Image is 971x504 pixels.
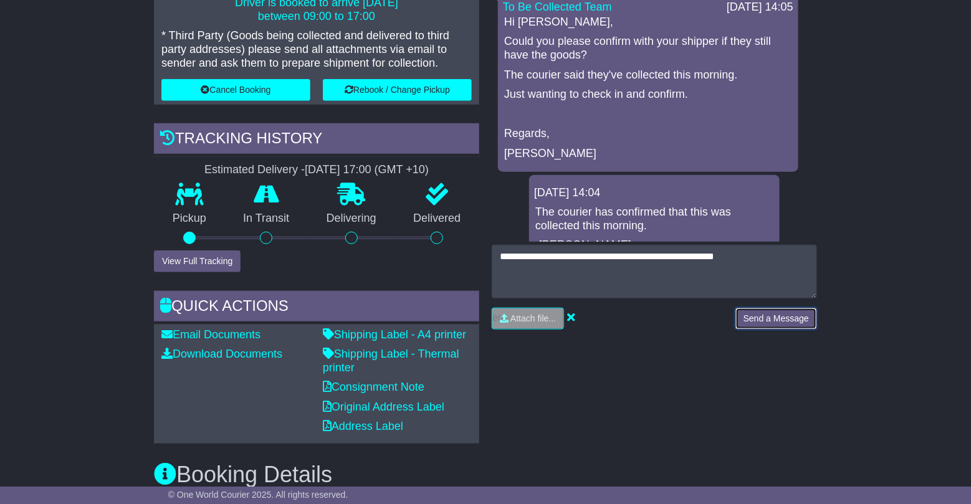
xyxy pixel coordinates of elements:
a: To Be Collected Team [503,1,612,13]
p: Delivering [308,212,395,226]
div: Quick Actions [154,291,479,325]
p: * Third Party (Goods being collected and delivered to third party addresses) please send all atta... [161,29,472,70]
p: Hi [PERSON_NAME], [504,16,792,29]
h3: Booking Details [154,462,817,487]
div: [DATE] 14:04 [534,186,775,200]
button: Cancel Booking [161,79,310,101]
a: Shipping Label - Thermal printer [323,348,459,374]
a: Original Address Label [323,401,444,413]
p: -[PERSON_NAME] [535,239,773,252]
a: Address Label [323,420,403,432]
div: [DATE] 17:00 (GMT +10) [305,163,429,177]
div: Tracking history [154,123,479,157]
p: Pickup [154,212,225,226]
p: In Transit [225,212,309,226]
a: Shipping Label - A4 printer [323,328,466,341]
p: The courier has confirmed that this was collected this morning. [535,206,773,232]
span: © One World Courier 2025. All rights reserved. [168,490,348,500]
p: Could you please confirm with your shipper if they still have the goods? [504,35,792,62]
a: Download Documents [161,348,282,360]
p: Regards, [504,127,792,141]
div: [DATE] 14:05 [727,1,793,14]
button: Send a Message [735,308,817,330]
button: View Full Tracking [154,250,241,272]
p: The courier said they've collected this morning. [504,69,792,82]
button: Rebook / Change Pickup [323,79,472,101]
p: Just wanting to check in and confirm. [504,88,792,102]
a: Email Documents [161,328,261,341]
a: Consignment Note [323,381,424,393]
p: Delivered [395,212,480,226]
div: Estimated Delivery - [154,163,479,177]
p: [PERSON_NAME] [504,147,792,161]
